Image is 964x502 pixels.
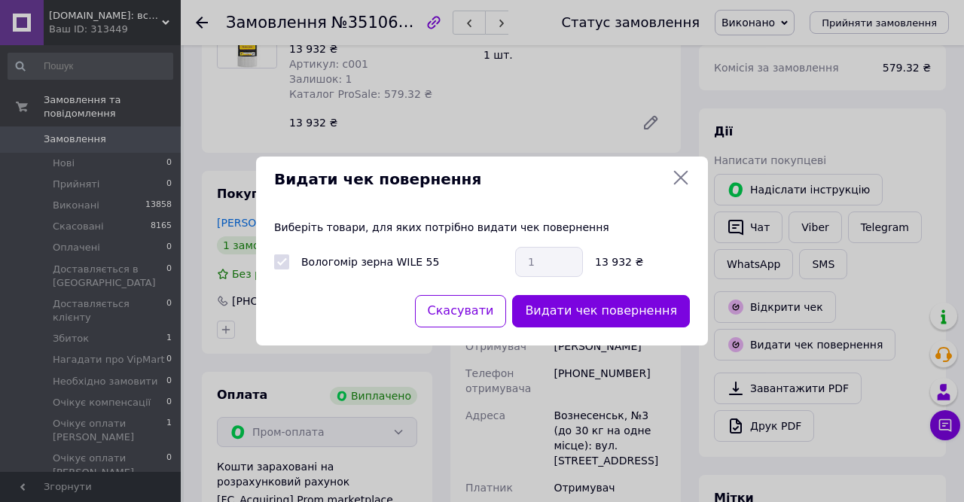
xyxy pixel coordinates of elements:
button: Скасувати [415,295,507,327]
div: 13 932 ₴ [589,254,696,269]
span: Видати чек повернення [274,169,666,190]
button: Видати чек повернення [512,295,690,327]
p: Виберіть товари, для яких потрібно видати чек повернення [274,220,690,235]
label: Вологомір зерна WILE 55 [301,256,439,268]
